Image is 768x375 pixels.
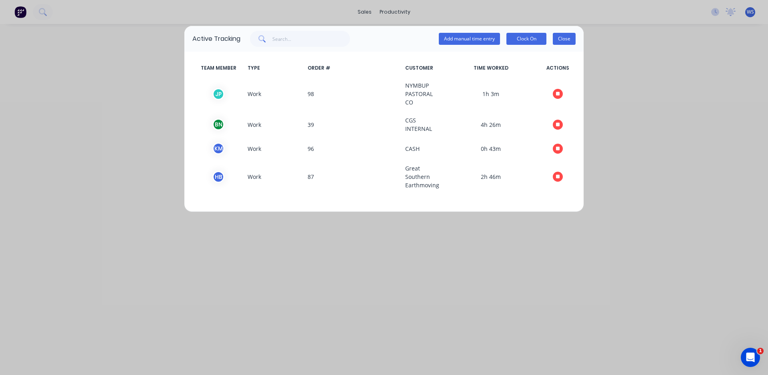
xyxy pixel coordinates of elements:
iframe: Intercom live chat [741,348,760,367]
span: TEAM MEMBER [192,64,244,72]
div: Active Tracking [192,34,240,44]
span: 39 [304,116,402,133]
div: J P [212,88,224,100]
input: Search... [272,31,350,47]
span: Work [244,81,304,106]
span: 2h 46m [442,164,540,189]
button: Close [553,33,576,45]
span: 0h 43m [442,142,540,154]
span: ORDER # [304,64,402,72]
span: 1 [757,348,764,354]
span: 4h 26m [442,116,540,133]
span: ACTIONS [540,64,576,72]
span: Great Southern Earthmoving [402,164,442,189]
span: NYMBUP PASTORAL CO [402,81,442,106]
span: Work [244,116,304,133]
button: Clock On [506,33,546,45]
span: TIME WORKED [442,64,540,72]
span: CASH [402,142,442,154]
span: 96 [304,142,402,154]
span: CUSTOMER [402,64,442,72]
span: 87 [304,164,402,189]
span: Work [244,164,304,189]
div: K M [212,142,224,154]
span: 1h 3m [442,81,540,106]
span: Work [244,142,304,154]
div: B N [212,118,224,130]
button: Add manual time entry [439,33,500,45]
span: CGS INTERNAL [402,116,442,133]
span: TYPE [244,64,304,72]
span: 98 [304,81,402,106]
div: H B [212,171,224,183]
